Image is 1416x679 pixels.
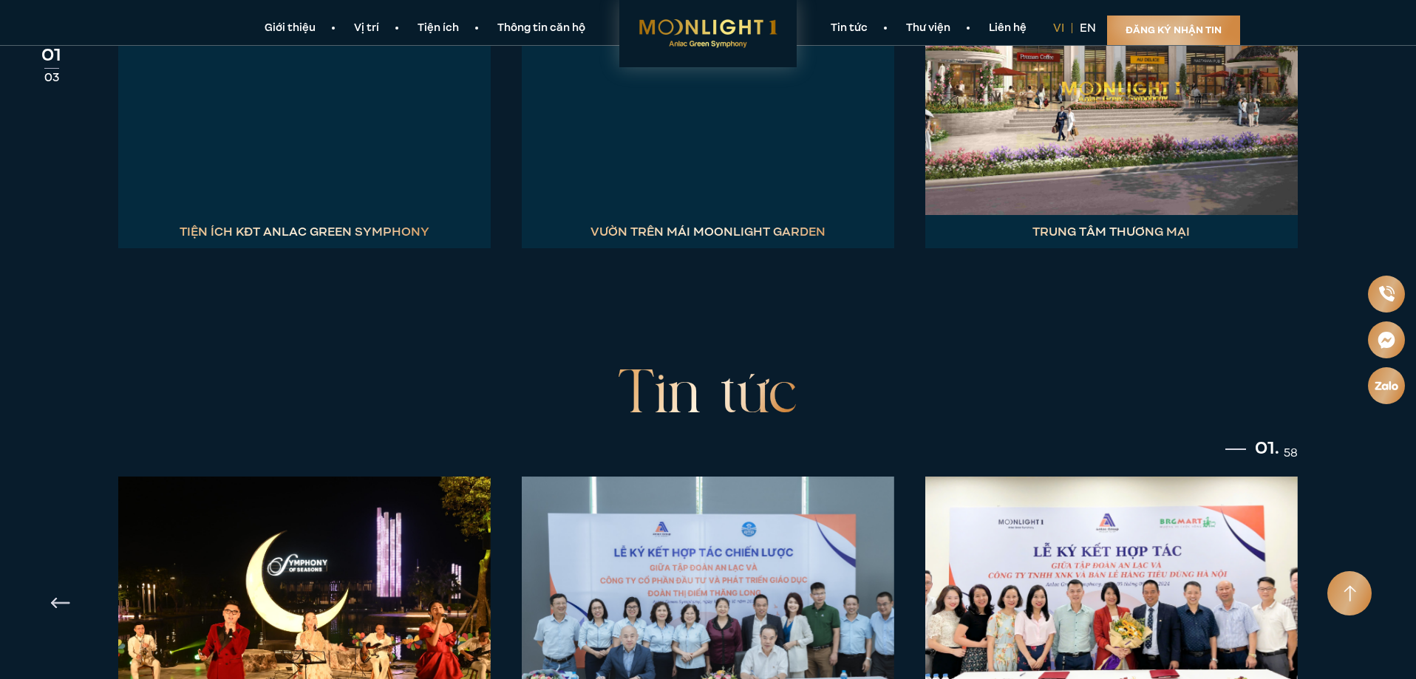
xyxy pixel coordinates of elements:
[398,21,478,36] a: Tiện ích
[39,41,64,68] div: 01
[1344,585,1356,602] img: Arrow icon
[887,21,970,36] a: Thư viện
[618,357,799,435] h2: Tin tức
[1246,435,1279,462] span: 01.
[1378,284,1396,302] img: Phone icon
[118,215,491,248] h3: Tiện ích KĐT Anlac Green Symphony
[44,68,59,86] div: 03
[811,21,887,36] a: Tin tức
[1080,20,1096,36] a: en
[1053,20,1064,36] a: vi
[335,21,398,36] a: Vị trí
[478,21,605,36] a: Thông tin căn hộ
[1376,330,1397,350] img: Messenger icon
[925,215,1298,248] h3: Trung tâm Thương mại
[1284,445,1298,462] span: 58
[1374,379,1400,392] img: Zalo icon
[245,21,335,36] a: Giới thiệu
[970,21,1046,36] a: Liên hệ
[1107,16,1240,45] a: Đăng ký nhận tin
[522,215,894,248] h3: Vườn trên mái Moonlight Garden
